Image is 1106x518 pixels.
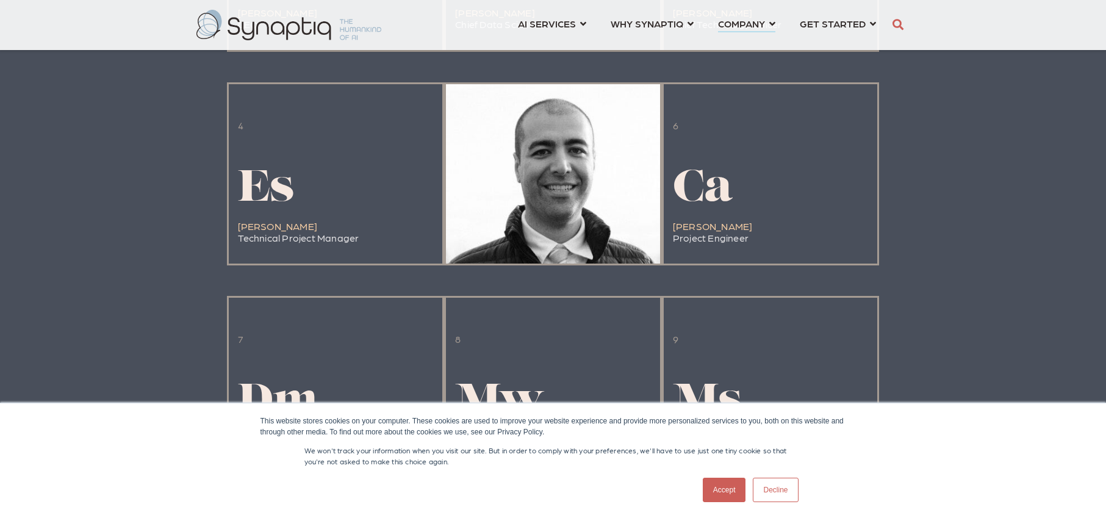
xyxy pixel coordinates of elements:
[611,15,683,32] span: WHY SYNAPTIQ
[238,232,359,243] span: Technical Project Manager
[238,220,318,232] span: [PERSON_NAME]
[800,15,866,32] span: GET STARTED
[238,168,294,212] span: Es
[238,381,318,425] span: Dm
[718,15,765,32] span: COMPANY
[518,12,586,35] a: AI SERVICES
[673,120,678,131] span: 6
[611,12,694,35] a: WHY SYNAPTIQ
[673,381,742,425] span: Ms
[753,478,798,502] a: Decline
[518,15,576,32] span: AI SERVICES
[196,10,381,40] img: synaptiq logo-2
[260,415,846,437] div: This website stores cookies on your computer. These cookies are used to improve your website expe...
[238,120,243,131] span: 4
[673,232,749,243] span: Project Engineer
[703,478,746,502] a: Accept
[304,445,802,467] p: We won't track your information when you visit our site. But in order to comply with your prefere...
[718,12,775,35] a: COMPANY
[673,220,753,232] span: [PERSON_NAME]
[673,333,678,345] span: 9
[506,3,888,47] nav: menu
[238,333,243,345] span: 7
[455,381,545,425] span: Mw
[800,12,876,35] a: GET STARTED
[673,168,732,212] span: Ca
[455,333,461,345] span: 8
